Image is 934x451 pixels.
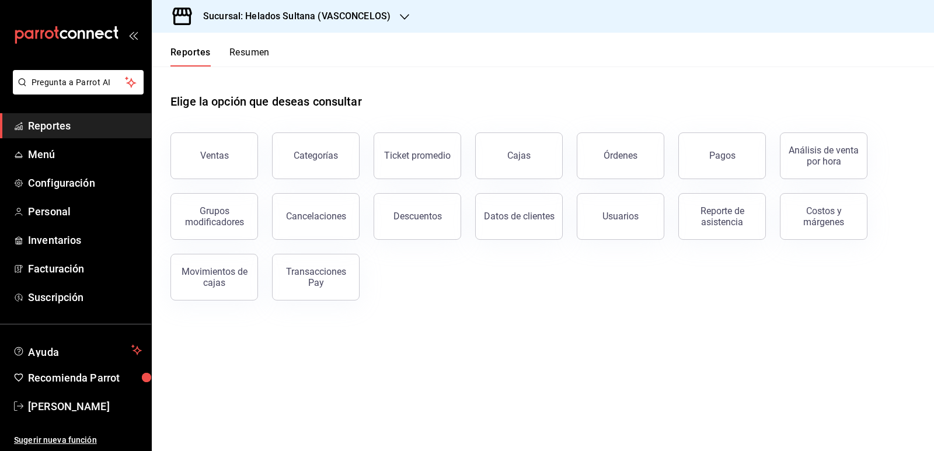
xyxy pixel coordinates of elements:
[507,149,531,163] div: Cajas
[28,118,142,134] span: Reportes
[128,30,138,40] button: open_drawer_menu
[294,150,338,161] div: Categorías
[577,132,664,179] button: Órdenes
[475,132,563,179] a: Cajas
[28,232,142,248] span: Inventarios
[686,205,758,228] div: Reporte de asistencia
[272,132,360,179] button: Categorías
[280,266,352,288] div: Transacciones Pay
[780,132,867,179] button: Análisis de venta por hora
[787,145,860,167] div: Análisis de venta por hora
[393,211,442,222] div: Descuentos
[286,211,346,222] div: Cancelaciones
[178,266,250,288] div: Movimientos de cajas
[28,289,142,305] span: Suscripción
[170,254,258,300] button: Movimientos de cajas
[13,70,144,95] button: Pregunta a Parrot AI
[374,132,461,179] button: Ticket promedio
[577,193,664,240] button: Usuarios
[602,211,639,222] div: Usuarios
[170,47,211,67] button: Reportes
[28,175,142,191] span: Configuración
[170,132,258,179] button: Ventas
[194,9,391,23] h3: Sucursal: Helados Sultana (VASCONCELOS)
[780,193,867,240] button: Costos y márgenes
[709,150,736,161] div: Pagos
[484,211,555,222] div: Datos de clientes
[678,132,766,179] button: Pagos
[28,261,142,277] span: Facturación
[8,85,144,97] a: Pregunta a Parrot AI
[28,204,142,219] span: Personal
[604,150,637,161] div: Órdenes
[28,370,142,386] span: Recomienda Parrot
[28,398,142,414] span: [PERSON_NAME]
[272,193,360,240] button: Cancelaciones
[200,150,229,161] div: Ventas
[678,193,766,240] button: Reporte de asistencia
[272,254,360,300] button: Transacciones Pay
[178,205,250,228] div: Grupos modificadores
[170,93,362,110] h1: Elige la opción que deseas consultar
[28,343,127,357] span: Ayuda
[787,205,860,228] div: Costos y márgenes
[384,150,451,161] div: Ticket promedio
[14,434,142,446] span: Sugerir nueva función
[475,193,563,240] button: Datos de clientes
[28,146,142,162] span: Menú
[170,193,258,240] button: Grupos modificadores
[32,76,126,89] span: Pregunta a Parrot AI
[170,47,270,67] div: navigation tabs
[374,193,461,240] button: Descuentos
[229,47,270,67] button: Resumen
